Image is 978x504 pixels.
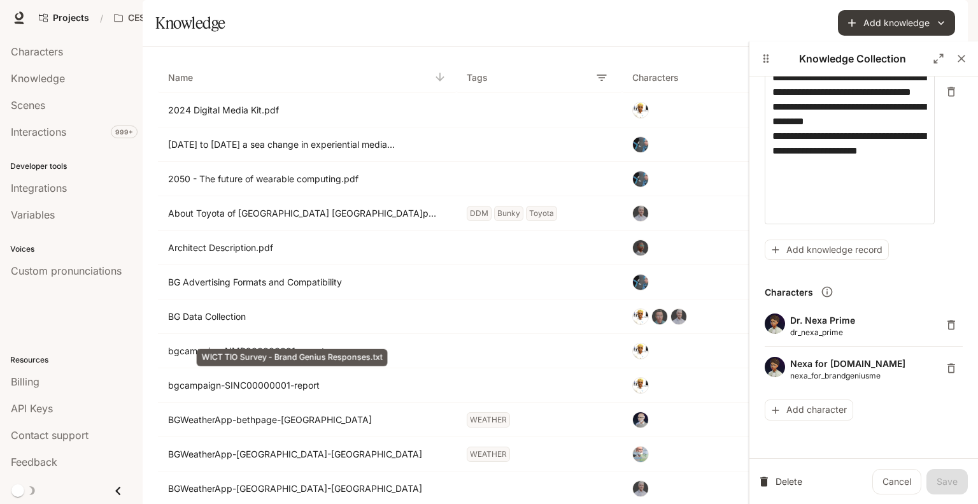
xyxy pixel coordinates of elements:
[633,412,648,428] img: f4f49382-af70-4261-8130-3b1d7cf92e50-1024.webp
[632,308,649,325] div: Grayson
[632,136,649,153] div: Nemepa
[53,13,89,24] span: Projects
[632,446,649,463] div: Bob - Auto Direct
[632,480,649,497] div: Bunky
[168,414,436,426] p: BGWeatherApp-bethpage-ny
[671,309,686,324] img: 04e1b62a-d007-41d0-951f-265834080de5-1024.webp
[632,343,649,359] div: Grayson
[632,377,649,394] div: Tomas
[168,310,436,323] p: BG Data Collection
[168,173,436,185] p: 2050 - The future of wearable computing.pdf
[470,208,488,219] p: DDM
[670,308,687,325] div: Bunky
[497,208,520,219] p: Bunky
[633,378,648,393] img: d5d5db0d-a2fa-46e2-b6d2-d9f68c36d55d-1024.webp
[168,104,436,117] p: 2024 Digital Media Kit.pdf
[632,274,649,291] div: Nemepa
[155,10,225,36] h1: Knowledge
[197,349,388,366] div: WICT TIO Survey - Brand Genius Responses.txt
[633,171,648,187] img: 27be7aee-afaa-453e-9f37-05de47ccb9b4-1024.webp
[168,379,436,392] p: bgcampaign-SINC00000001-report
[633,309,648,324] img: d5d5db0d-a2fa-46e2-b6d2-d9f68c36d55d-1024.webp
[633,103,648,118] img: d5d5db0d-a2fa-46e2-b6d2-d9f68c36d55d-1024.webp
[526,206,560,221] span: Toyota
[790,313,855,327] p: Dr. Nexa Prime
[633,481,648,496] img: 04e1b62a-d007-41d0-951f-265834080de5-1024.webp
[494,206,526,221] span: Bunky
[790,357,905,370] p: Nexa for [DOMAIN_NAME]
[790,327,855,338] p: dr_nexa_prime
[467,69,488,86] p: Tags
[470,415,507,425] p: WEATHER
[529,208,554,219] p: Toyota
[470,449,507,459] p: WEATHER
[651,308,668,325] div: Gerard
[872,469,921,494] a: Cancel
[940,357,963,384] span: Delete
[633,206,648,221] img: 04e1b62a-d007-41d0-951f-265834080de5-1024.webp
[592,68,612,88] button: Filter
[633,343,648,359] img: d5d5db0d-a2fa-46e2-b6d2-d9f68c36d55d-1024.webp
[168,276,436,289] p: BG Advertising Formats and Compatibility
[168,448,436,461] p: BGWeatherApp-beverly-nj
[467,447,513,462] span: WEATHER
[777,51,927,66] p: Knowledge Collection
[765,357,785,377] img: Nexa for BrandGenius.me
[632,412,649,428] div: Weston Grant
[168,69,193,86] p: Name
[168,207,436,220] p: About Toyota of Bristol TN.pdf
[128,13,190,24] p: CES AI Demos
[652,309,667,324] img: f949a402-93e4-4e32-b874-36a503c09a38-1024.webp
[790,370,905,382] p: nexa_for_brandgeniusme
[760,469,803,494] button: Delete Knowledge
[765,400,853,421] button: Add character
[632,171,649,187] div: Nemepa
[108,5,209,31] button: All workspaces
[467,206,494,221] span: DDM
[765,285,813,299] p: Characters
[633,240,648,256] img: e55d9768-a184-45e2-8106-44f1e720599c-1024.webp
[633,447,648,462] img: 86d3873f-4660-43df-83d1-33a705d5a5cb-1024.webp
[632,69,679,86] p: Characters
[168,482,436,495] p: BGWeatherApp-bristol-tn
[632,102,649,119] div: Tomas
[467,412,513,428] span: WEATHER
[633,137,648,152] img: 27be7aee-afaa-453e-9f37-05de47ccb9b4-1024.webp
[168,241,436,254] p: Architect Description.pdf
[95,11,108,25] div: /
[838,10,955,36] button: Add knowledge
[940,313,963,341] span: Delete
[632,240,649,256] div: Charles
[755,47,777,70] button: Drag to resize
[765,240,889,261] button: Add knowledge record
[33,5,95,31] a: Go to projects
[633,275,648,290] img: 27be7aee-afaa-453e-9f37-05de47ccb9b4-1024.webp
[765,313,785,334] img: Dr. Nexa Prime
[168,345,436,357] p: bgcampaign-NMP200000001-report
[168,138,436,151] p: 2030 to 2050 a sea change in experiential media...
[632,205,649,222] div: Bunky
